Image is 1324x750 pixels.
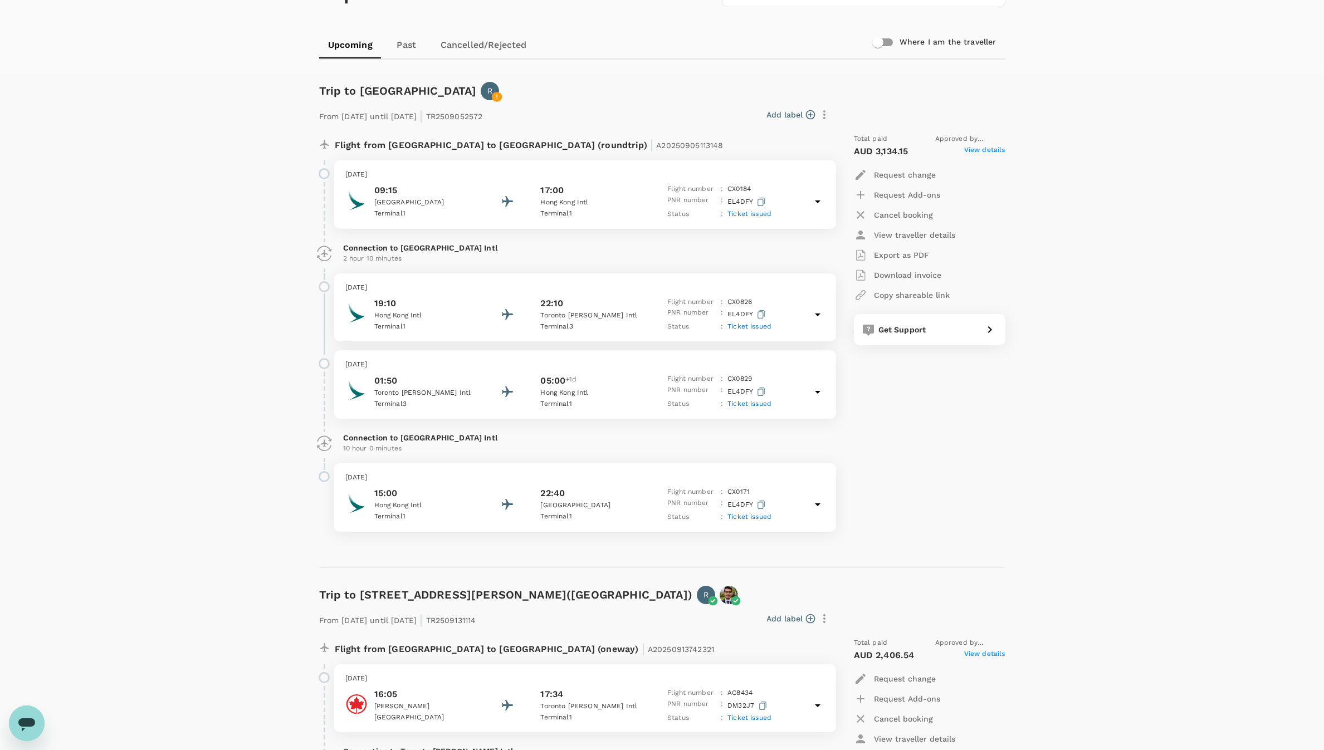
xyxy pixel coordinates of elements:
span: Ticket issued [727,322,771,330]
button: Export as PDF [854,245,929,265]
p: [DATE] [345,359,825,370]
p: Terminal 3 [374,399,475,410]
button: View traveller details [854,729,955,749]
p: Terminal 1 [374,321,475,332]
h6: Trip to [GEOGRAPHIC_DATA] [319,82,477,100]
p: Hong Kong Intl [374,310,475,321]
span: View details [964,145,1005,158]
button: Request change [854,165,936,185]
p: : [721,512,723,523]
p: DM32J7 [727,699,769,713]
p: PNR number [667,699,716,713]
p: 15:00 [374,487,475,500]
p: 16:05 [374,688,475,701]
p: Cancel booking [874,713,933,724]
span: | [419,612,423,628]
p: Request Add-ons [874,693,940,704]
p: Toronto [PERSON_NAME] Intl [374,388,475,399]
p: AUD 2,406.54 [854,649,915,662]
iframe: Button to launch messaging window [9,705,45,741]
p: : [721,195,723,209]
p: Connection to [GEOGRAPHIC_DATA] Intl [343,432,827,443]
p: EL4DFY [727,498,768,512]
p: 17:34 [540,688,563,701]
p: View traveller details [874,733,955,744]
p: [DATE] [345,282,825,293]
p: Terminal 1 [374,208,475,219]
p: : [721,307,723,321]
button: Download invoice [854,265,941,285]
p: [DATE] [345,673,825,684]
p: Flight from [GEOGRAPHIC_DATA] to [GEOGRAPHIC_DATA] (roundtrip) [335,134,724,154]
span: Ticket issued [727,513,771,521]
p: 10 hour 0 minutes [343,443,827,454]
p: Hong Kong Intl [540,197,641,208]
p: AC 8434 [727,688,753,699]
p: EL4DFY [727,307,768,321]
a: Cancelled/Rejected [432,32,536,58]
img: Cathay Pacific Airways [345,302,368,324]
p: Terminal 3 [540,321,641,332]
p: Request Add-ons [874,189,940,200]
span: A20250905113148 [656,141,723,150]
p: CX 0184 [727,184,751,195]
p: : [721,688,723,699]
p: Flight number [667,184,716,195]
p: 22:40 [540,487,565,500]
button: Add label [766,109,815,120]
button: Cancel booking [854,709,933,729]
p: 2 hour 10 minutes [343,253,827,264]
p: : [721,297,723,308]
p: EL4DFY [727,195,768,209]
span: Total paid [854,638,888,649]
img: Air Canada [345,693,368,715]
p: EL4DFY [727,385,768,399]
p: Flight number [667,297,716,308]
p: [PERSON_NAME] [GEOGRAPHIC_DATA] [374,701,475,723]
p: Terminal 1 [540,208,641,219]
img: Cathay Pacific Airways [345,189,368,212]
p: : [721,498,723,512]
p: Copy shareable link [874,290,950,301]
p: Toronto [PERSON_NAME] Intl [540,310,641,321]
p: R [703,589,709,600]
p: : [721,385,723,399]
span: | [650,137,653,153]
p: Request change [874,169,936,180]
p: Terminal 1 [540,712,641,723]
p: Connection to [GEOGRAPHIC_DATA] Intl [343,242,827,253]
span: Total paid [854,134,888,145]
button: Cancel booking [854,205,933,225]
p: Status [667,321,716,332]
a: Upcoming [319,32,382,58]
p: 09:15 [374,184,475,197]
p: 01:50 [374,374,475,388]
p: Request change [874,673,936,684]
span: Get Support [878,325,926,334]
p: [GEOGRAPHIC_DATA] [374,197,475,208]
p: Status [667,713,716,724]
span: +1d [565,374,576,388]
p: Flight number [667,487,716,498]
p: R [487,85,492,96]
p: View traveller details [874,229,955,241]
p: Toronto [PERSON_NAME] Intl [540,701,641,712]
p: 19:10 [374,297,475,310]
p: Cancel booking [874,209,933,220]
p: Hong Kong Intl [540,388,641,399]
p: : [721,209,723,220]
span: Approved by [935,134,1005,145]
button: View traveller details [854,225,955,245]
p: Terminal 1 [374,511,475,522]
span: Approved by [935,638,1005,649]
span: Ticket issued [727,714,771,722]
p: CX 0829 [727,374,752,385]
p: Flight number [667,374,716,385]
p: Status [667,512,716,523]
span: Ticket issued [727,400,771,408]
button: Request Add-ons [854,185,940,205]
p: From [DATE] until [DATE] TR2509131114 [319,609,476,629]
p: PNR number [667,195,716,209]
h6: Trip to [STREET_ADDRESS][PERSON_NAME]([GEOGRAPHIC_DATA]) [319,586,692,604]
button: Request change [854,669,936,689]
